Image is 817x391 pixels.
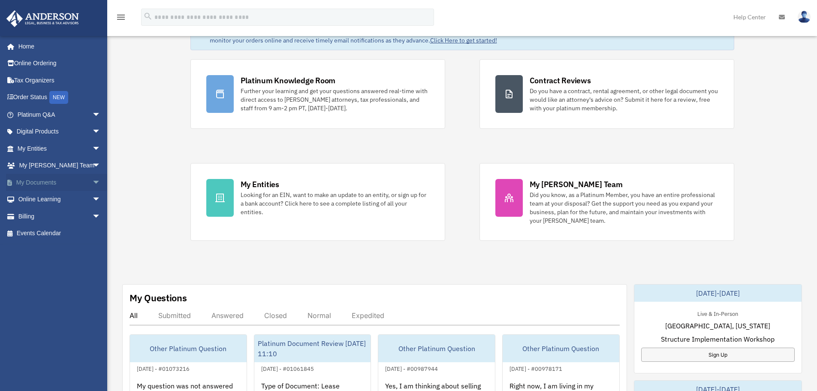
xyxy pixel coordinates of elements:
div: My [PERSON_NAME] Team [530,179,623,190]
span: arrow_drop_down [92,191,109,209]
span: arrow_drop_down [92,157,109,175]
span: arrow_drop_down [92,174,109,191]
div: Other Platinum Question [503,335,619,362]
div: Answered [211,311,244,320]
span: arrow_drop_down [92,208,109,225]
a: Order StatusNEW [6,89,114,106]
div: Did you know, as a Platinum Member, you have an entire professional team at your disposal? Get th... [530,191,718,225]
a: Digital Productsarrow_drop_down [6,123,114,140]
div: Submitted [158,311,191,320]
div: Do you have a contract, rental agreement, or other legal document you would like an attorney's ad... [530,87,718,112]
span: [GEOGRAPHIC_DATA], [US_STATE] [665,321,770,331]
img: Anderson Advisors Platinum Portal [4,10,81,27]
div: Closed [264,311,287,320]
a: Tax Organizers [6,72,114,89]
i: menu [116,12,126,22]
div: All [130,311,138,320]
div: Normal [308,311,331,320]
a: Billingarrow_drop_down [6,208,114,225]
a: Click Here to get started! [430,36,497,44]
div: Looking for an EIN, want to make an update to an entity, or sign up for a bank account? Click her... [241,191,429,216]
span: arrow_drop_down [92,140,109,158]
div: Platinum Document Review [DATE] 11:10 [254,335,371,362]
div: My Entities [241,179,279,190]
a: Home [6,38,109,55]
a: Platinum Q&Aarrow_drop_down [6,106,114,123]
div: [DATE] - #01061845 [254,364,321,373]
a: menu [116,15,126,22]
a: My Documentsarrow_drop_down [6,174,114,191]
div: My Questions [130,291,187,304]
div: Other Platinum Question [130,335,247,362]
div: [DATE] - #00987944 [378,364,445,373]
div: Contract Reviews [530,75,591,86]
div: Expedited [352,311,384,320]
a: Sign Up [641,348,795,362]
a: My [PERSON_NAME] Team Did you know, as a Platinum Member, you have an entire professional team at... [479,163,734,241]
a: Online Learningarrow_drop_down [6,191,114,208]
i: search [143,12,153,21]
a: Contract Reviews Do you have a contract, rental agreement, or other legal document you would like... [479,59,734,129]
span: arrow_drop_down [92,123,109,141]
div: Further your learning and get your questions answered real-time with direct access to [PERSON_NAM... [241,87,429,112]
div: [DATE]-[DATE] [634,285,802,302]
div: [DATE] - #01073216 [130,364,196,373]
span: arrow_drop_down [92,106,109,124]
div: Platinum Knowledge Room [241,75,336,86]
a: Online Ordering [6,55,114,72]
div: NEW [49,91,68,104]
img: User Pic [798,11,811,23]
a: Platinum Knowledge Room Further your learning and get your questions answered real-time with dire... [190,59,445,129]
div: Other Platinum Question [378,335,495,362]
div: Live & In-Person [690,309,745,318]
span: Structure Implementation Workshop [661,334,775,344]
a: My Entities Looking for an EIN, want to make an update to an entity, or sign up for a bank accoun... [190,163,445,241]
div: [DATE] - #00978171 [503,364,569,373]
a: My Entitiesarrow_drop_down [6,140,114,157]
a: My [PERSON_NAME] Teamarrow_drop_down [6,157,114,174]
a: Events Calendar [6,225,114,242]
